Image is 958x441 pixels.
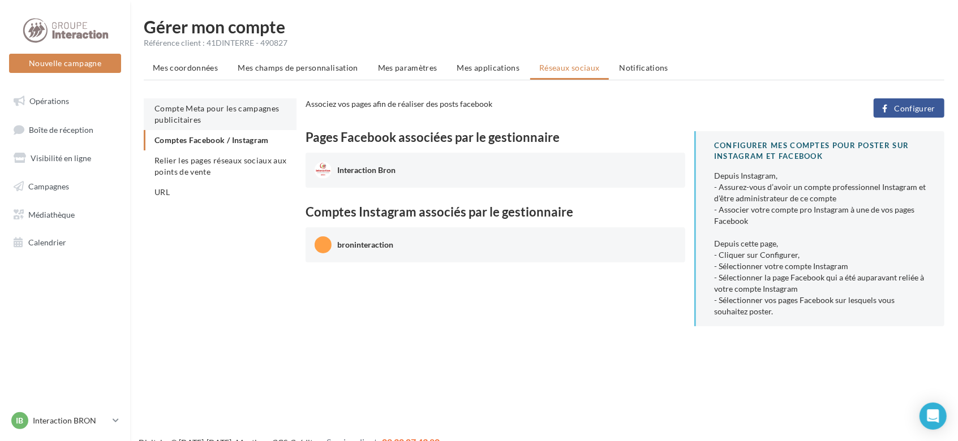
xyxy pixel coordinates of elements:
[894,104,935,113] span: Configurer
[874,98,944,118] button: Configurer
[33,415,108,426] p: Interaction BRON
[238,63,358,72] span: Mes champs de personnalisation
[7,231,123,254] a: Calendrier
[306,99,492,109] span: Associez vos pages afin de réaliser des posts facebook
[7,175,123,198] a: Campagnes
[7,118,123,142] a: Boîte de réception
[154,155,287,176] span: Relier les pages réseaux sociaux aux points de vente
[154,103,280,124] span: Compte Meta pour les campagnes publicitaires
[920,403,947,430] div: Open Intercom Messenger
[29,96,69,106] span: Opérations
[7,203,123,227] a: Médiathèque
[144,37,944,49] div: Référence client : 41DINTERRE - 490827
[154,187,170,197] span: URL
[28,237,66,247] span: Calendrier
[28,181,69,191] span: Campagnes
[714,140,926,161] div: CONFIGURER MES COMPTES POUR POSTER sur instagram et facebook
[144,18,944,35] h1: Gérer mon compte
[16,415,24,426] span: IB
[337,240,393,249] span: broninteraction
[31,153,91,163] span: Visibilité en ligne
[457,63,520,72] span: Mes applications
[9,410,121,431] a: IB Interaction BRON
[7,89,123,113] a: Opérations
[306,206,685,218] div: Comptes Instagram associés par le gestionnaire
[378,63,437,72] span: Mes paramètres
[337,165,396,175] span: Interaction Bron
[7,146,123,170] a: Visibilité en ligne
[28,209,75,219] span: Médiathèque
[306,131,685,144] div: Pages Facebook associées par le gestionnaire
[620,63,669,72] span: Notifications
[153,63,218,72] span: Mes coordonnées
[29,124,93,134] span: Boîte de réception
[714,170,926,317] div: Depuis Instagram, - Assurez-vous d’avoir un compte professionnel Instagram et d’être administrate...
[9,54,121,73] button: Nouvelle campagne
